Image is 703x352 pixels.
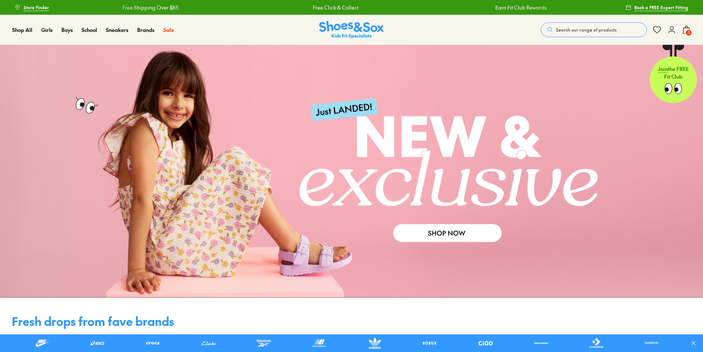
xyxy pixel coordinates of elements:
span: Boys [61,26,73,33]
a: Sneakers [106,26,128,34]
a: Shop All [12,26,32,34]
button: 1 [682,22,691,38]
span: Brands [137,26,154,33]
a: Free Shipping Over $85 [122,4,178,11]
a: Shoes & Sox [319,21,384,39]
a: Jointhe FREE Fit Club [650,44,697,103]
a: Store Finder [15,1,49,14]
a: Free Click & Collect [313,4,358,11]
span: Search our range of products [556,26,617,33]
a: Sale [163,26,174,34]
p: the FREE Fit Club [650,59,697,86]
a: School [82,26,97,34]
span: Join [658,65,668,72]
img: SNS_Logo_Responsive.svg [319,21,384,39]
span: Shop All [12,26,32,33]
a: Brands [137,26,154,34]
button: Search our range of products [541,22,647,37]
span: Girls [41,26,53,33]
span: Sale [163,26,174,33]
span: 1 [685,29,692,36]
a: Earn Fit Club Rewards [495,4,546,11]
a: Boys [61,26,73,34]
span: Sneakers [106,26,128,33]
a: Book a FREE Expert Fitting [625,1,688,14]
span: School [82,26,97,33]
span: Book a FREE Expert Fitting [634,4,688,11]
a: Girls [41,26,53,34]
span: Store Finder [24,4,49,11]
